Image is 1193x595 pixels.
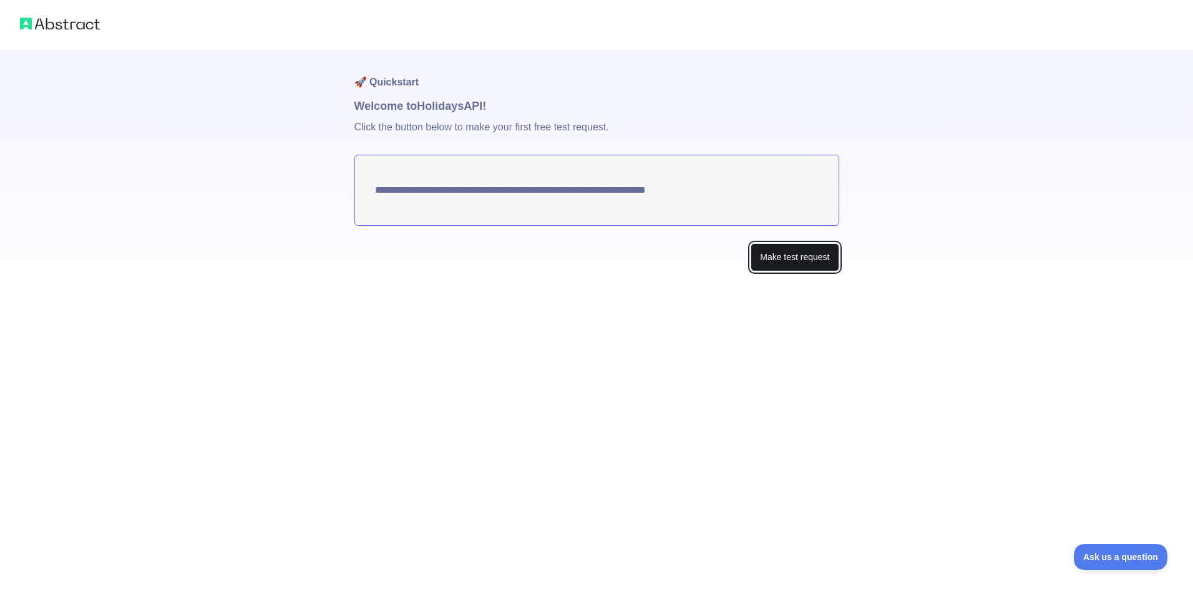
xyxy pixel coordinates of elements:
[354,97,839,115] h1: Welcome to Holidays API!
[751,243,839,271] button: Make test request
[1074,544,1168,570] iframe: Toggle Customer Support
[354,115,839,155] p: Click the button below to make your first free test request.
[20,15,100,32] img: Abstract logo
[354,50,839,97] h1: 🚀 Quickstart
